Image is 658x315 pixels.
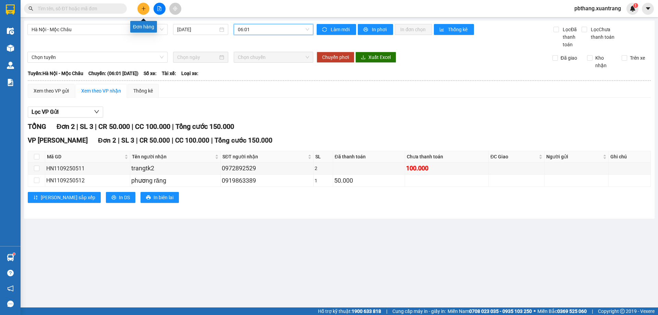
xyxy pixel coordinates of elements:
span: Chọn chuyến [238,52,309,62]
span: Miền Bắc [537,307,587,315]
span: printer [363,27,369,33]
button: Chuyển phơi [317,52,354,63]
input: Chọn ngày [177,53,218,61]
div: trangtk2 [131,163,220,173]
span: | [211,136,213,144]
span: Tài xế: [162,70,176,77]
span: Đơn 2 [57,122,75,131]
div: HN1109250512 [46,176,129,185]
div: Xem theo VP gửi [34,87,69,95]
td: HN1109250512 [45,175,130,187]
button: bar-chartThống kê [434,24,474,35]
div: phương răng [131,176,220,185]
span: Miền Nam [448,307,532,315]
span: Loại xe: [181,70,198,77]
span: Chọn tuyến [32,52,163,62]
td: trangtk2 [130,162,221,174]
strong: 0708 023 035 - 0935 103 250 [469,308,532,314]
span: CC 100.000 [175,136,209,144]
th: SL [314,151,333,162]
span: | [95,122,97,131]
span: sort-ascending [33,195,38,201]
span: In biên lai [154,194,173,201]
span: down [94,109,99,114]
span: Hà Nội - Mộc Châu [32,24,163,35]
span: Lọc Chưa thanh toán [588,26,623,41]
span: Kho nhận [593,54,617,69]
span: Tổng cước 150.000 [215,136,272,144]
button: aim [169,3,181,15]
b: Tuyến: Hà Nội - Mộc Châu [28,71,83,76]
input: 12/09/2025 [177,26,218,33]
span: Tên người nhận [132,153,214,160]
button: caret-down [642,3,654,15]
button: plus [137,3,149,15]
span: question-circle [7,270,14,276]
span: In phơi [372,26,388,33]
div: 100.000 [406,163,487,173]
span: message [7,301,14,307]
sup: 1 [13,253,15,255]
span: SL 3 [80,122,93,131]
span: Thống kê [448,26,468,33]
button: Lọc VP Gửi [28,107,103,118]
span: Tổng cước 150.000 [175,122,234,131]
img: warehouse-icon [7,254,14,261]
span: sync [322,27,328,33]
span: printer [146,195,151,201]
span: | [76,122,78,131]
span: Người gửi [546,153,601,160]
th: Đã thanh toán [333,151,405,162]
span: Làm mới [331,26,351,33]
span: download [361,55,366,60]
span: ĐC Giao [490,153,537,160]
img: icon-new-feature [630,5,636,12]
span: notification [7,285,14,292]
span: VP [PERSON_NAME] [28,136,88,144]
td: HN1109250511 [45,162,130,174]
span: Lọc Đã thanh toán [560,26,581,48]
span: CC 100.000 [135,122,170,131]
span: copyright [620,309,625,314]
span: Lọc VP Gửi [32,108,59,116]
span: | [118,136,120,144]
div: 50.000 [334,176,404,185]
span: aim [173,6,178,11]
span: SL 3 [121,136,134,144]
button: printerIn phơi [358,24,393,35]
span: bar-chart [439,27,445,33]
button: printerIn biên lai [141,192,179,203]
div: HN1109250511 [46,164,129,173]
span: | [132,122,133,131]
div: 1 [315,177,331,184]
span: Đơn 2 [98,136,116,144]
span: SĐT người nhận [222,153,306,160]
span: TỔNG [28,122,46,131]
button: downloadXuất Excel [355,52,396,63]
div: Thống kê [133,87,153,95]
span: | [172,136,173,144]
span: pbthang.xuantrang [569,4,626,13]
span: plus [141,6,146,11]
div: 0972892529 [222,163,312,173]
span: CR 50.000 [98,122,130,131]
img: warehouse-icon [7,27,14,35]
th: Chưa thanh toán [405,151,489,162]
span: | [592,307,593,315]
input: Tìm tên, số ĐT hoặc mã đơn [38,5,119,12]
img: solution-icon [7,79,14,86]
span: caret-down [645,5,651,12]
div: Xem theo VP nhận [81,87,121,95]
span: Trên xe [627,54,648,62]
strong: 0369 525 060 [557,308,587,314]
button: printerIn DS [106,192,135,203]
span: In DS [119,194,130,201]
span: | [136,136,138,144]
span: Cung cấp máy in - giấy in: [392,307,446,315]
td: 0919863389 [221,175,314,187]
span: Số xe: [144,70,157,77]
button: sort-ascending[PERSON_NAME] sắp xếp [28,192,101,203]
span: 1 [634,3,637,8]
th: Ghi chú [609,151,651,162]
span: Mã GD [47,153,123,160]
